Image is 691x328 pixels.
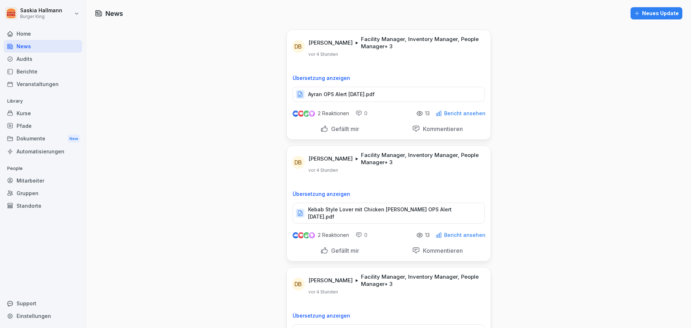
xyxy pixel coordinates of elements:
[292,40,305,53] div: DB
[4,95,82,107] p: Library
[4,53,82,65] a: Audits
[425,111,430,116] p: 13
[20,14,62,19] p: Burger King
[4,120,82,132] a: Pfade
[293,75,485,81] p: Übersetzung anzeigen
[4,145,82,158] a: Automatisierungen
[4,199,82,212] a: Standorte
[308,206,477,220] p: Kebab Style Lover mit Chicken [PERSON_NAME] OPS Alert [DATE].pdf
[308,51,338,57] p: vor 4 Stunden
[308,39,353,46] p: [PERSON_NAME]
[4,78,82,90] a: Veranstaltungen
[4,310,82,322] a: Einstellungen
[308,91,375,98] p: Ayran OPS Alert [DATE].pdf
[425,232,430,238] p: 13
[4,297,82,310] div: Support
[420,247,463,254] p: Kommentieren
[308,277,353,284] p: [PERSON_NAME]
[444,232,485,238] p: Bericht ansehen
[293,212,485,219] a: Kebab Style Lover mit Chicken [PERSON_NAME] OPS Alert [DATE].pdf
[308,289,338,295] p: vor 4 Stunden
[4,132,82,145] a: DokumenteNew
[293,93,485,100] a: Ayran OPS Alert [DATE].pdf
[318,111,349,116] p: 2 Reaktionen
[444,111,485,116] p: Bericht ansehen
[361,152,482,166] p: Facility Manager, Inventory Manager, People Manager + 3
[292,156,305,169] div: DB
[105,9,123,18] h1: News
[4,40,82,53] a: News
[420,125,463,132] p: Kommentieren
[4,27,82,40] a: Home
[293,232,298,238] img: like
[303,232,310,238] img: celebrate
[361,36,482,50] p: Facility Manager, Inventory Manager, People Manager + 3
[20,8,62,14] p: Saskia Hallmann
[4,174,82,187] a: Mitarbeiter
[292,278,305,291] div: DB
[309,232,315,238] img: inspiring
[303,111,310,117] img: celebrate
[318,232,349,238] p: 2 Reaktionen
[356,232,367,239] div: 0
[634,9,679,17] div: Neues Update
[361,273,482,288] p: Facility Manager, Inventory Manager, People Manager + 3
[293,313,485,319] p: Übersetzung anzeigen
[4,132,82,145] div: Dokumente
[356,110,367,117] div: 0
[4,163,82,174] p: People
[309,110,315,117] img: inspiring
[4,107,82,120] a: Kurse
[4,187,82,199] a: Gruppen
[298,111,304,116] img: love
[328,247,359,254] p: Gefällt mir
[631,7,682,19] button: Neues Update
[68,135,80,143] div: New
[308,167,338,173] p: vor 4 Stunden
[293,191,485,197] p: Übersetzung anzeigen
[298,233,304,238] img: love
[4,65,82,78] a: Berichte
[293,111,298,116] img: like
[328,125,359,132] p: Gefällt mir
[308,155,353,162] p: [PERSON_NAME]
